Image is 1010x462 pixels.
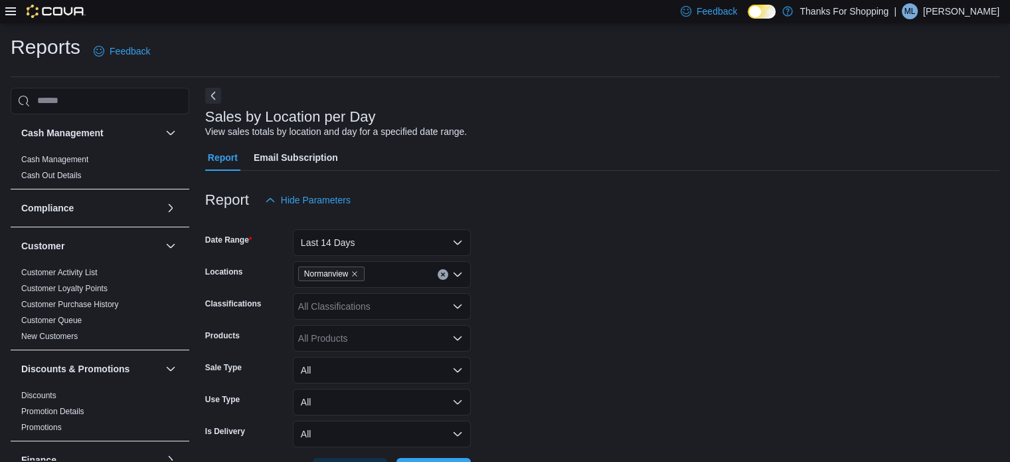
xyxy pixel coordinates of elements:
[11,388,189,441] div: Discounts & Promotions
[894,3,896,19] p: |
[163,200,179,216] button: Compliance
[438,269,448,280] button: Clear input
[923,3,999,19] p: [PERSON_NAME]
[205,298,262,309] label: Classifications
[205,192,249,208] h3: Report
[21,362,129,376] h3: Discounts & Promotions
[800,3,888,19] p: Thanks For Shopping
[21,362,160,376] button: Discounts & Promotions
[748,5,776,19] input: Dark Mode
[21,239,160,253] button: Customer
[205,109,376,125] h3: Sales by Location per Day
[298,267,365,281] span: Normanview
[21,171,82,180] a: Cash Out Details
[205,330,240,341] label: Products
[21,170,82,181] span: Cash Out Details
[11,265,189,350] div: Customer
[293,421,471,447] button: All
[21,407,84,416] a: Promotion Details
[11,34,80,60] h1: Reports
[293,357,471,384] button: All
[21,126,160,140] button: Cash Management
[208,144,238,171] span: Report
[21,155,88,164] a: Cash Management
[21,239,64,253] h3: Customer
[205,125,467,139] div: View sales totals by location and day for a specified date range.
[11,152,189,189] div: Cash Management
[205,394,240,405] label: Use Type
[260,187,356,213] button: Hide Parameters
[21,154,88,165] span: Cash Management
[902,3,918,19] div: Mike Lysack
[452,333,463,344] button: Open list of options
[21,201,160,215] button: Compliance
[88,38,155,64] a: Feedback
[110,45,150,58] span: Feedback
[21,300,119,309] a: Customer Purchase History
[21,332,78,341] a: New Customers
[21,126,104,140] h3: Cash Management
[281,193,351,207] span: Hide Parameters
[21,283,108,294] span: Customer Loyalty Points
[21,316,82,325] a: Customer Queue
[205,267,243,277] label: Locations
[904,3,916,19] span: ML
[21,268,98,277] a: Customer Activity List
[21,299,119,310] span: Customer Purchase History
[21,267,98,278] span: Customer Activity List
[163,361,179,377] button: Discounts & Promotions
[452,269,463,280] button: Open list of options
[205,362,242,373] label: Sale Type
[293,389,471,415] button: All
[205,88,221,104] button: Next
[452,301,463,312] button: Open list of options
[27,5,86,18] img: Cova
[21,284,108,293] a: Customer Loyalty Points
[697,5,737,18] span: Feedback
[304,267,349,281] span: Normanview
[163,125,179,141] button: Cash Management
[21,423,62,432] a: Promotions
[21,201,74,215] h3: Compliance
[254,144,338,171] span: Email Subscription
[351,270,359,278] button: Remove Normanview from selection in this group
[205,235,252,245] label: Date Range
[163,238,179,254] button: Customer
[205,426,245,437] label: Is Delivery
[293,229,471,256] button: Last 14 Days
[21,391,56,400] a: Discounts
